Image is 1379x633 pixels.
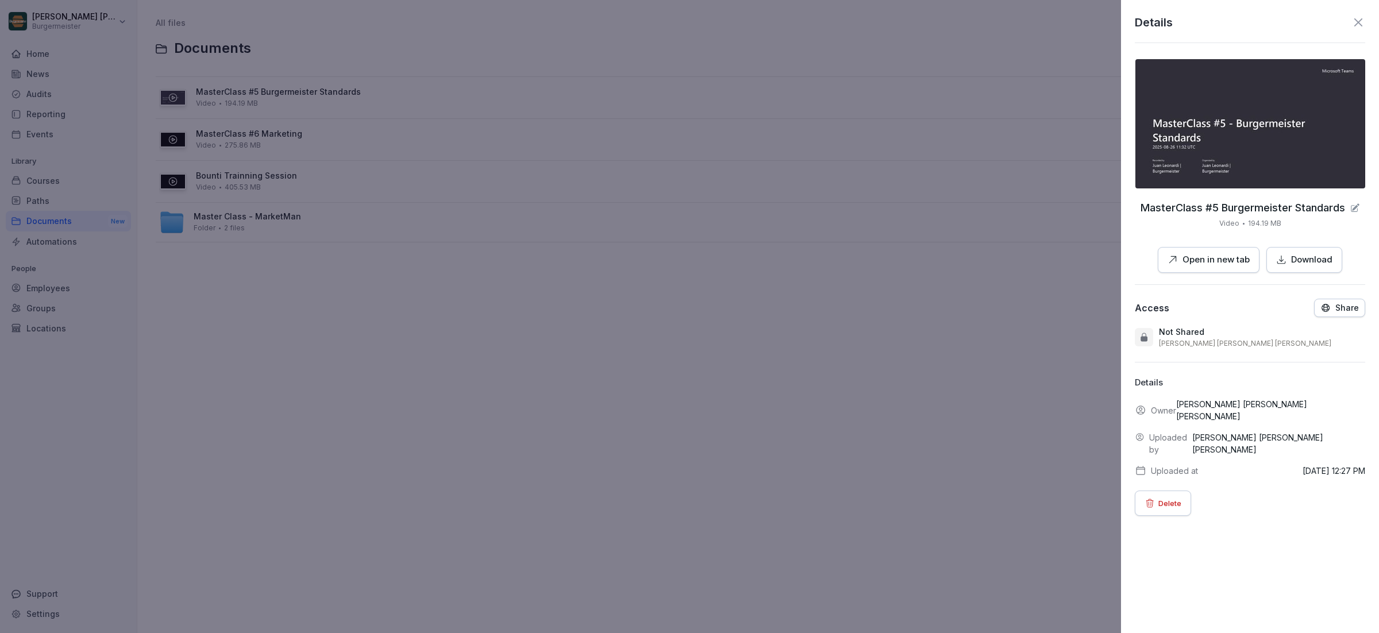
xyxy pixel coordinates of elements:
p: Open in new tab [1182,253,1250,267]
p: Details [1135,14,1173,31]
button: Delete [1135,491,1191,516]
p: MasterClass #5 Burgermeister Standards [1141,202,1345,214]
p: Video [1219,218,1239,229]
p: Uploaded by [1149,431,1192,456]
p: [PERSON_NAME] [PERSON_NAME] [PERSON_NAME] [1192,431,1365,456]
button: Open in new tab [1158,247,1259,273]
p: Delete [1158,497,1181,510]
p: 194.19 MB [1248,218,1281,229]
p: [PERSON_NAME] [PERSON_NAME] [PERSON_NAME] [1159,339,1331,348]
p: [PERSON_NAME] [PERSON_NAME] [PERSON_NAME] [1176,398,1365,422]
p: Uploaded at [1151,465,1198,477]
p: Details [1135,376,1365,389]
p: [DATE] 12:27 PM [1303,465,1365,477]
button: Share [1314,299,1365,317]
p: Share [1335,303,1359,312]
p: Download [1291,253,1332,267]
p: Not Shared [1159,326,1204,338]
button: Download [1266,247,1342,273]
img: thumbnail [1135,59,1365,188]
div: Access [1135,302,1169,314]
p: Owner [1151,404,1176,416]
